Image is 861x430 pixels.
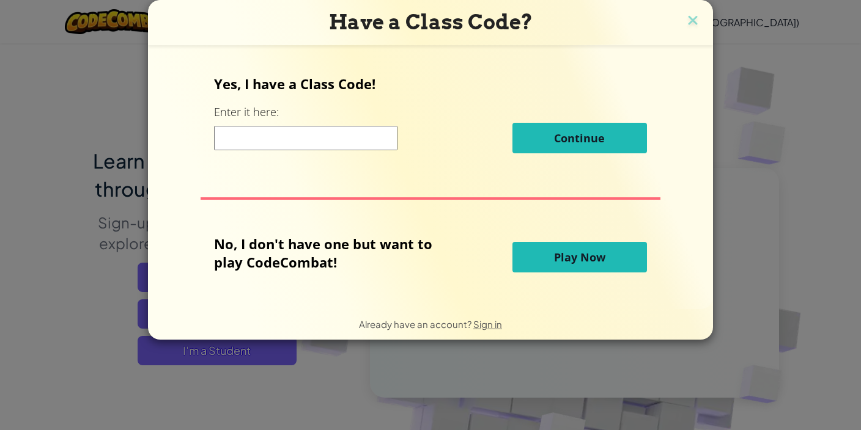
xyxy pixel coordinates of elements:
[473,318,502,330] a: Sign in
[329,10,533,34] span: Have a Class Code?
[685,12,701,31] img: close icon
[214,104,279,120] label: Enter it here:
[512,123,647,153] button: Continue
[512,242,647,272] button: Play Now
[214,235,451,271] p: No, I don't have one but want to play CodeCombat!
[359,318,473,330] span: Already have an account?
[214,75,646,93] p: Yes, I have a Class Code!
[554,250,605,264] span: Play Now
[554,131,605,145] span: Continue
